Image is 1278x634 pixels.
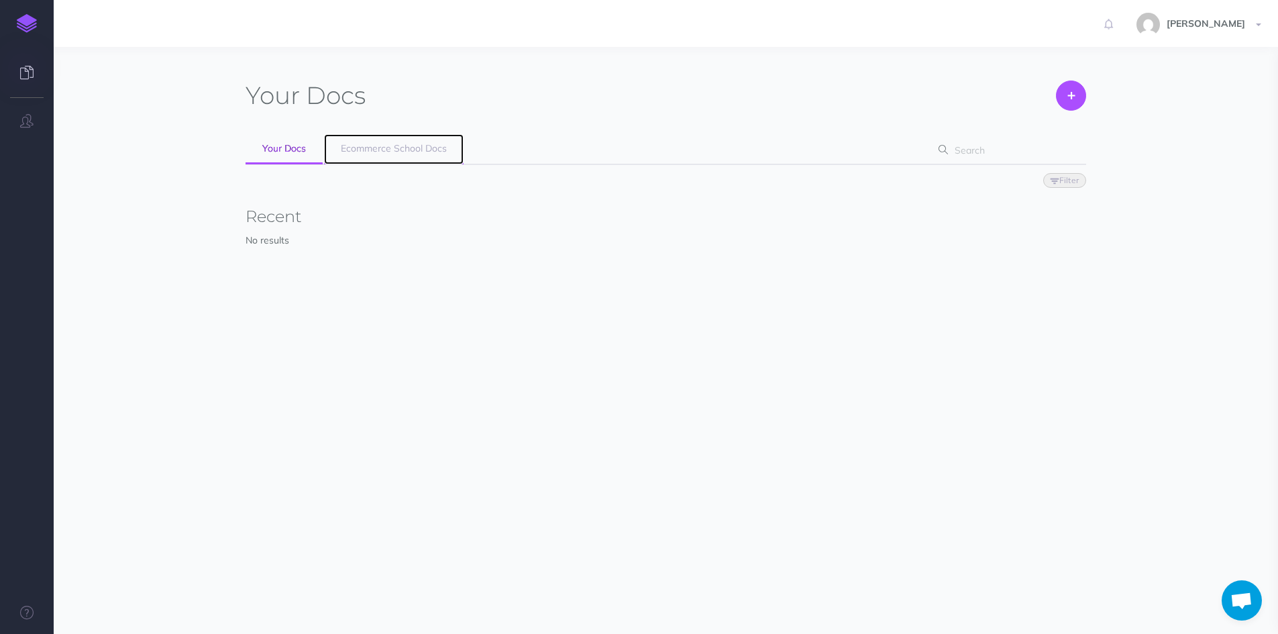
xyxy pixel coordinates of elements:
h1: Docs [246,81,366,111]
p: No results [246,233,1086,248]
input: Search [951,138,1065,162]
img: logo-mark.svg [17,14,37,33]
a: Your Docs [246,134,323,164]
a: Ecommerce School Docs [324,134,464,164]
h3: Recent [246,208,1086,225]
img: 773ddf364f97774a49de44848d81cdba.jpg [1136,13,1160,36]
span: Ecommerce School Docs [341,142,447,154]
span: Your [246,81,300,110]
span: [PERSON_NAME] [1160,17,1252,30]
div: Aprire la chat [1222,580,1262,621]
span: Your Docs [262,142,306,154]
button: Filter [1043,173,1086,188]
